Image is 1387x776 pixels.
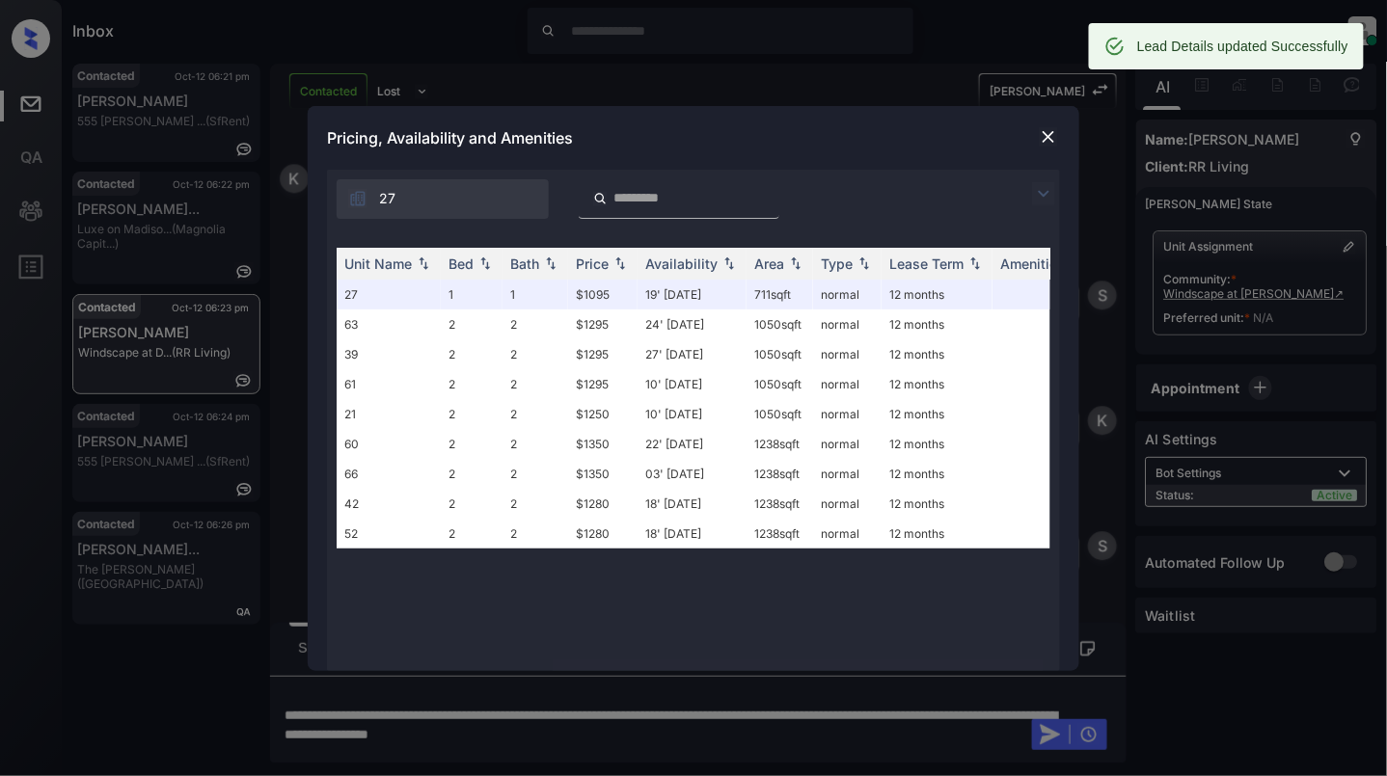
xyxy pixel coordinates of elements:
td: normal [813,369,882,399]
td: normal [813,309,882,339]
td: 12 months [882,489,993,519]
td: 19' [DATE] [638,280,747,309]
td: 1050 sqft [747,369,813,399]
img: sorting [855,256,874,270]
td: 2 [441,459,503,489]
div: Availability [645,255,718,272]
td: 1238 sqft [747,429,813,459]
td: 1 [503,280,568,309]
td: $1280 [568,489,638,519]
td: 66 [337,459,441,489]
td: 10' [DATE] [638,369,747,399]
td: 61 [337,369,441,399]
td: 18' [DATE] [638,489,747,519]
td: 1238 sqft [747,519,813,549]
img: sorting [786,256,805,270]
td: 711 sqft [747,280,813,309]
div: Lease Term [889,255,964,272]
td: 2 [441,489,503,519]
img: sorting [720,256,739,270]
td: 42 [337,489,441,519]
td: normal [813,459,882,489]
td: 2 [441,399,503,429]
td: 2 [441,369,503,399]
div: Area [754,255,784,272]
td: 12 months [882,429,993,459]
td: 12 months [882,280,993,309]
div: Lead Details updated Successfully [1137,29,1348,64]
td: $1295 [568,339,638,369]
div: Unit Name [344,255,412,272]
td: 12 months [882,309,993,339]
img: icon-zuma [348,189,367,208]
img: close [1039,127,1058,147]
td: 2 [441,339,503,369]
td: 2 [441,429,503,459]
td: 24' [DATE] [638,309,747,339]
td: 10' [DATE] [638,399,747,429]
div: Bed [449,255,474,272]
td: normal [813,339,882,369]
td: $1350 [568,459,638,489]
td: 2 [503,339,568,369]
td: 2 [503,459,568,489]
div: Amenities [1000,255,1065,272]
img: sorting [965,256,985,270]
td: 1050 sqft [747,309,813,339]
td: 2 [503,309,568,339]
td: 60 [337,429,441,459]
td: 2 [503,399,568,429]
img: sorting [541,256,560,270]
td: 12 months [882,519,993,549]
td: $1350 [568,429,638,459]
td: normal [813,399,882,429]
img: sorting [611,256,630,270]
td: 2 [503,369,568,399]
td: 2 [441,309,503,339]
td: 2 [503,519,568,549]
td: 2 [503,429,568,459]
td: 27' [DATE] [638,339,747,369]
td: 39 [337,339,441,369]
td: normal [813,280,882,309]
td: 27 [337,280,441,309]
img: sorting [476,256,495,270]
div: Price [576,255,609,272]
img: icon-zuma [593,190,608,207]
td: 21 [337,399,441,429]
td: 12 months [882,459,993,489]
td: 1238 sqft [747,459,813,489]
td: 63 [337,309,441,339]
div: Bath [510,255,539,272]
td: 2 [441,519,503,549]
td: $1280 [568,519,638,549]
td: 12 months [882,369,993,399]
td: $1095 [568,280,638,309]
td: normal [813,519,882,549]
img: sorting [414,256,433,270]
td: 12 months [882,339,993,369]
td: 1238 sqft [747,489,813,519]
td: 12 months [882,399,993,429]
td: $1295 [568,309,638,339]
div: Pricing, Availability and Amenities [308,106,1079,170]
td: 03' [DATE] [638,459,747,489]
td: 52 [337,519,441,549]
div: Type [821,255,853,272]
td: 1 [441,280,503,309]
td: 2 [503,489,568,519]
span: 27 [379,188,395,209]
td: normal [813,489,882,519]
td: $1295 [568,369,638,399]
td: 22' [DATE] [638,429,747,459]
img: icon-zuma [1032,182,1055,205]
td: normal [813,429,882,459]
td: $1250 [568,399,638,429]
td: 1050 sqft [747,339,813,369]
td: 18' [DATE] [638,519,747,549]
td: 1050 sqft [747,399,813,429]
